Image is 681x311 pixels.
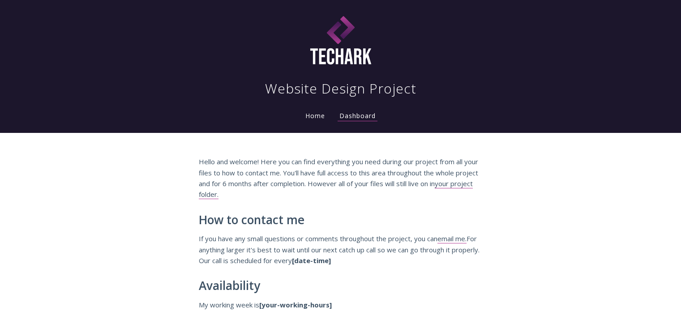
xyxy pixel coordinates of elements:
strong: [date-time] [292,256,331,265]
h2: Availability [199,279,483,293]
p: My working week is [199,299,483,310]
h1: Website Design Project [265,80,416,98]
p: Hello and welcome! Here you can find everything you need during our project from all your files t... [199,156,483,200]
p: If you have any small questions or comments throughout the project, you can For anything larger i... [199,233,483,266]
h2: How to contact me [199,213,483,227]
a: email me. [437,234,467,243]
a: Home [304,111,327,120]
strong: [your-working-hours] [259,300,332,309]
a: Dashboard [338,111,377,121]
